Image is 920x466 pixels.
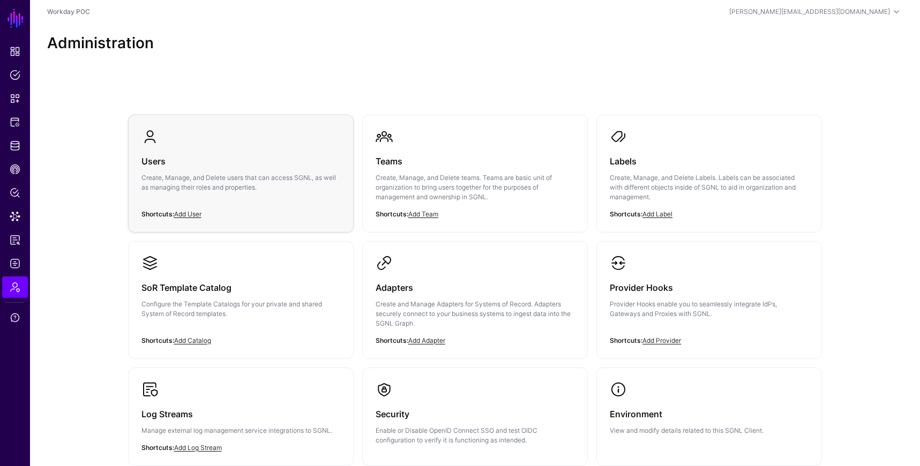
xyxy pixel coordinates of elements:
[642,336,681,344] a: Add Provider
[129,115,353,222] a: UsersCreate, Manage, and Delete users that can access SGNL, as well as managing their roles and p...
[174,444,222,452] a: Add Log Stream
[610,426,809,435] p: View and modify details related to this SGNL Client.
[174,210,201,218] a: Add User
[2,182,28,204] a: Policy Lens
[610,154,809,169] h3: Labels
[129,368,353,465] a: Log StreamsManage external log management service integrations to SGNL.
[141,426,340,435] p: Manage external log management service integrations to SGNL.
[10,70,20,80] span: Policies
[10,164,20,175] span: CAEP Hub
[47,34,903,52] h2: Administration
[141,336,174,344] strong: Shortcuts:
[2,64,28,86] a: Policies
[10,312,20,323] span: Support
[141,210,174,218] strong: Shortcuts:
[10,46,20,57] span: Dashboard
[10,140,20,151] span: Identity Data Fabric
[2,276,28,298] a: Admin
[376,407,574,422] h3: Security
[610,173,809,202] p: Create, Manage, and Delete Labels. Labels can be associated with different objects inside of SGNL...
[376,210,408,218] strong: Shortcuts:
[141,299,340,319] p: Configure the Template Catalogs for your private and shared System of Record templates.
[729,7,890,17] div: [PERSON_NAME][EMAIL_ADDRESS][DOMAIN_NAME]
[610,336,642,344] strong: Shortcuts:
[174,336,211,344] a: Add Catalog
[2,253,28,274] a: Logs
[376,154,574,169] h3: Teams
[363,115,587,232] a: TeamsCreate, Manage, and Delete teams. Teams are basic unit of organization to bring users togeth...
[10,211,20,222] span: Data Lens
[376,299,574,328] p: Create and Manage Adapters for Systems of Record. Adapters securely connect to your business syst...
[10,117,20,127] span: Protected Systems
[2,206,28,227] a: Data Lens
[610,210,642,218] strong: Shortcuts:
[47,7,90,16] a: Workday POC
[2,159,28,180] a: CAEP Hub
[141,407,340,422] h3: Log Streams
[408,336,445,344] a: Add Adapter
[363,368,587,458] a: SecurityEnable or Disable OpenID Connect SSO and test OIDC configuration to verify it is function...
[597,368,821,448] a: EnvironmentView and modify details related to this SGNL Client.
[597,115,821,232] a: LabelsCreate, Manage, and Delete Labels. Labels can be associated with different objects inside o...
[2,88,28,109] a: Snippets
[10,282,20,292] span: Admin
[129,242,353,349] a: SoR Template CatalogConfigure the Template Catalogs for your private and shared System of Record ...
[2,41,28,62] a: Dashboard
[141,280,340,295] h3: SoR Template Catalog
[10,187,20,198] span: Policy Lens
[376,280,574,295] h3: Adapters
[610,280,809,295] h3: Provider Hooks
[141,173,340,192] p: Create, Manage, and Delete users that can access SGNL, as well as managing their roles and proper...
[597,242,821,349] a: Provider HooksProvider Hooks enable you to seamlessly integrate IdPs, Gateways and Proxies with S...
[408,210,438,218] a: Add Team
[10,235,20,245] span: Access Reporting
[610,407,809,422] h3: Environment
[2,135,28,156] a: Identity Data Fabric
[141,154,340,169] h3: Users
[141,444,174,452] strong: Shortcuts:
[363,242,587,358] a: AdaptersCreate and Manage Adapters for Systems of Record. Adapters securely connect to your busin...
[642,210,672,218] a: Add Label
[376,426,574,445] p: Enable or Disable OpenID Connect SSO and test OIDC configuration to verify it is functioning as i...
[376,336,408,344] strong: Shortcuts:
[376,173,574,202] p: Create, Manage, and Delete teams. Teams are basic unit of organization to bring users together fo...
[6,6,25,30] a: SGNL
[2,229,28,251] a: Access Reporting
[2,111,28,133] a: Protected Systems
[610,299,809,319] p: Provider Hooks enable you to seamlessly integrate IdPs, Gateways and Proxies with SGNL.
[10,258,20,269] span: Logs
[10,93,20,104] span: Snippets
